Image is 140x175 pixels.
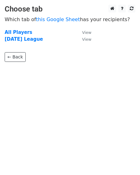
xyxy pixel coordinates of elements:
[5,16,135,23] p: Which tab of has your recipients?
[5,52,26,62] a: ← Back
[76,36,91,42] a: View
[82,30,91,35] small: View
[76,30,91,35] a: View
[5,36,43,42] a: [DATE] League
[5,30,32,35] a: All Players
[82,37,91,42] small: View
[5,5,135,14] h3: Choose tab
[36,16,80,22] a: this Google Sheet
